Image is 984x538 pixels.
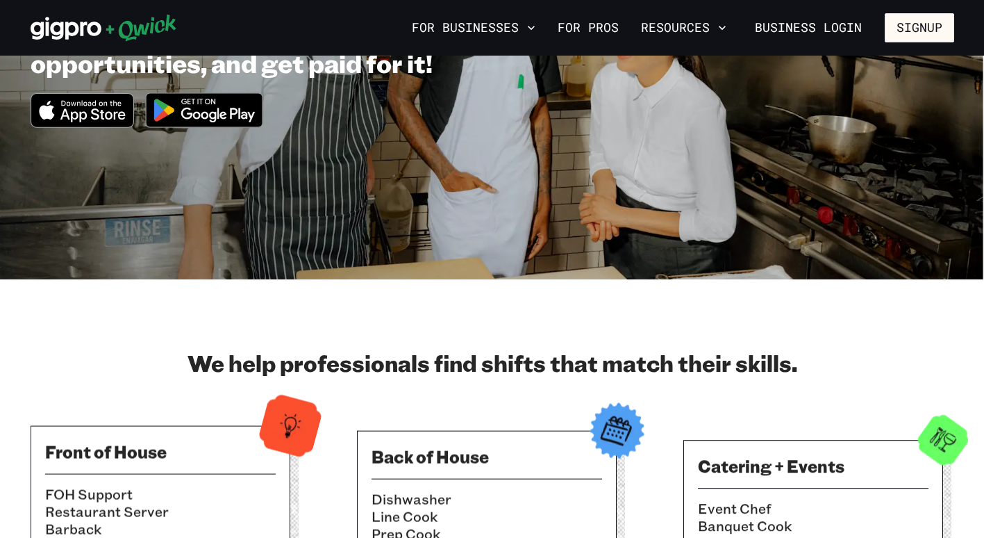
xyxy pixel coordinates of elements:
[372,508,602,525] li: Line Cook
[137,84,272,136] img: Get it on Google Play
[372,491,602,508] li: Dishwasher
[31,349,954,377] h2: We help professionals find shifts that match their skills.
[743,13,874,42] a: Business Login
[885,13,954,42] button: Signup
[635,16,732,40] button: Resources
[45,521,276,538] li: Barback
[552,16,624,40] a: For Pros
[698,455,928,477] h3: Catering + Events
[31,116,135,131] a: Download on the App Store
[45,503,276,521] li: Restaurant Server
[45,486,276,503] li: FOH Support
[698,517,928,535] li: Banquet Cook
[31,16,585,79] h1: Work when you want, explore new opportunities, and get paid for it!
[698,500,928,517] li: Event Chef
[406,16,541,40] button: For Businesses
[45,441,276,463] h3: Front of House
[372,446,602,468] h3: Back of House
